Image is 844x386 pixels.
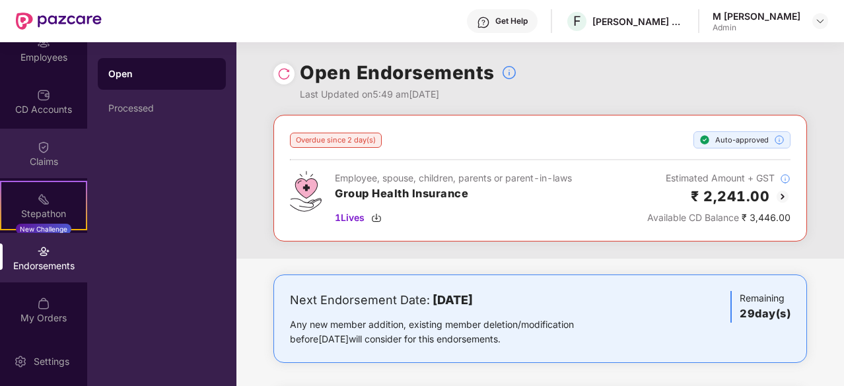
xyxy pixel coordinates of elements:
[699,135,710,145] img: svg+xml;base64,PHN2ZyBpZD0iU3RlcC1Eb25lLTE2eDE2IiB4bWxucz0iaHR0cDovL3d3dy53My5vcmcvMjAwMC9zdmciIH...
[335,171,572,185] div: Employee, spouse, children, parents or parent-in-laws
[14,355,27,368] img: svg+xml;base64,PHN2ZyBpZD0iU2V0dGluZy0yMHgyMCIgeG1sbnM9Imh0dHA6Ly93d3cudzMub3JnLzIwMDAvc3ZnIiB3aW...
[290,133,382,148] div: Overdue since 2 day(s)
[37,36,50,49] img: svg+xml;base64,PHN2ZyBpZD0iRW1wbG95ZWVzIiB4bWxucz0iaHR0cDovL3d3dy53My5vcmcvMjAwMC9zdmciIHdpZHRoPS...
[774,135,785,145] img: svg+xml;base64,PHN2ZyBpZD0iSW5mb18tXzMyeDMyIiBkYXRhLW5hbWU9IkluZm8gLSAzMngzMiIgeG1sbnM9Imh0dHA6Ly...
[108,67,215,80] div: Open
[335,185,572,203] h3: Group Health Insurance
[647,171,791,185] div: Estimated Amount + GST
[433,293,473,307] b: [DATE]
[730,291,791,323] div: Remaining
[16,224,71,234] div: New Challenge
[37,141,50,154] img: svg+xml;base64,PHN2ZyBpZD0iQ2xhaW0iIHhtbG5zPSJodHRwOi8vd3d3LnczLm9yZy8yMDAwL3N2ZyIgd2lkdGg9IjIwIi...
[335,210,365,225] span: 1 Lives
[815,16,826,26] img: svg+xml;base64,PHN2ZyBpZD0iRHJvcGRvd24tMzJ4MzIiIHhtbG5zPSJodHRwOi8vd3d3LnczLm9yZy8yMDAwL3N2ZyIgd2...
[37,245,50,258] img: svg+xml;base64,PHN2ZyBpZD0iRW5kb3JzZW1lbnRzIiB4bWxucz0iaHR0cDovL3d3dy53My5vcmcvMjAwMC9zdmciIHdpZH...
[37,88,50,102] img: svg+xml;base64,PHN2ZyBpZD0iQ0RfQWNjb3VudHMiIGRhdGEtbmFtZT0iQ0QgQWNjb3VudHMiIHhtbG5zPSJodHRwOi8vd3...
[573,13,581,29] span: F
[775,189,791,205] img: svg+xml;base64,PHN2ZyBpZD0iQmFjay0yMHgyMCIgeG1sbnM9Imh0dHA6Ly93d3cudzMub3JnLzIwMDAvc3ZnIiB3aWR0aD...
[1,207,86,220] div: Stepathon
[300,87,517,102] div: Last Updated on 5:49 am[DATE]
[647,212,739,223] span: Available CD Balance
[713,10,800,22] div: M [PERSON_NAME]
[37,193,50,206] img: svg+xml;base64,PHN2ZyB4bWxucz0iaHR0cDovL3d3dy53My5vcmcvMjAwMC9zdmciIHdpZHRoPSIyMSIgaGVpZ2h0PSIyMC...
[290,171,322,212] img: svg+xml;base64,PHN2ZyB4bWxucz0iaHR0cDovL3d3dy53My5vcmcvMjAwMC9zdmciIHdpZHRoPSI0Ny43MTQiIGhlaWdodD...
[713,22,800,33] div: Admin
[37,297,50,310] img: svg+xml;base64,PHN2ZyBpZD0iTXlfT3JkZXJzIiBkYXRhLW5hbWU9Ik15IE9yZGVycyIgeG1sbnM9Imh0dHA6Ly93d3cudz...
[30,355,73,368] div: Settings
[290,317,615,346] div: Any new member addition, existing member deletion/modification before [DATE] will consider for th...
[691,185,769,207] h2: ₹ 2,241.00
[780,174,791,184] img: svg+xml;base64,PHN2ZyBpZD0iSW5mb18tXzMyeDMyIiBkYXRhLW5hbWU9IkluZm8gLSAzMngzMiIgeG1sbnM9Imh0dHA6Ly...
[300,58,495,87] h1: Open Endorsements
[477,16,490,29] img: svg+xml;base64,PHN2ZyBpZD0iSGVscC0zMngzMiIgeG1sbnM9Imh0dHA6Ly93d3cudzMub3JnLzIwMDAvc3ZnIiB3aWR0aD...
[495,16,528,26] div: Get Help
[740,306,791,323] h3: 29 day(s)
[277,67,291,80] img: svg+xml;base64,PHN2ZyBpZD0iUmVsb2FkLTMyeDMyIiB4bWxucz0iaHR0cDovL3d3dy53My5vcmcvMjAwMC9zdmciIHdpZH...
[501,65,517,80] img: svg+xml;base64,PHN2ZyBpZD0iSW5mb18tXzMyeDMyIiBkYXRhLW5hbWU9IkluZm8gLSAzMngzMiIgeG1sbnM9Imh0dHA6Ly...
[693,131,791,148] div: Auto-approved
[108,103,215,113] div: Processed
[592,15,685,28] div: [PERSON_NAME] & [PERSON_NAME] Labs Private Limited
[647,210,791,225] div: ₹ 3,446.00
[16,13,102,30] img: New Pazcare Logo
[371,212,382,223] img: svg+xml;base64,PHN2ZyBpZD0iRG93bmxvYWQtMzJ4MzIiIHhtbG5zPSJodHRwOi8vd3d3LnczLm9yZy8yMDAwL3N2ZyIgd2...
[290,291,615,309] div: Next Endorsement Date:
